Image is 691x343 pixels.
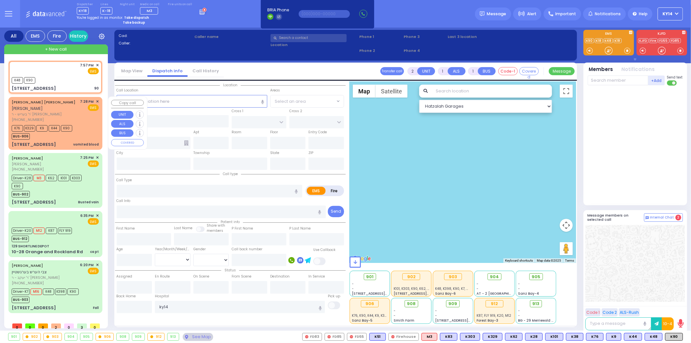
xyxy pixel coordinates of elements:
div: FD83 [302,333,322,341]
img: message.svg [480,11,485,16]
span: 0 [64,324,74,328]
span: K329 [24,125,35,132]
div: BLS [624,333,642,341]
div: 904 [65,333,77,340]
span: K76 [12,125,23,132]
button: BUS [478,67,496,75]
button: Show street map [353,85,375,98]
div: Firehouse [388,333,419,341]
div: BLS [505,333,523,341]
label: Medic on call [140,3,160,6]
span: [STREET_ADDRESS][PERSON_NAME] [435,318,496,323]
a: FD55 [658,38,669,43]
div: [STREET_ADDRESS] [12,85,56,92]
div: 913 [167,333,179,340]
span: BRIA Phone [267,7,289,13]
span: Patient info [217,219,243,224]
span: Forest Bay-3 [477,318,498,323]
span: צבי הערש בערגשטיין [12,269,47,275]
span: 6:20 PM [80,263,94,267]
span: Sanz Bay-6 [435,291,456,296]
span: Call type [220,171,241,176]
div: K38 [566,333,583,341]
div: K90 [665,333,683,341]
div: BLS [586,333,604,341]
span: Send text [667,75,683,80]
button: UNIT [417,67,435,75]
div: 908 [117,333,129,340]
span: [PHONE_NUMBER] [12,117,44,122]
label: Township [193,150,210,156]
span: Message [487,11,506,17]
span: K-18 [100,7,112,15]
div: K76 [586,333,604,341]
button: Members [589,66,613,73]
div: [STREET_ADDRESS] [12,141,56,148]
strong: Take dispatch [124,15,149,20]
label: On Scene [193,274,209,279]
span: M3 [33,175,45,181]
div: K62 [505,333,523,341]
div: 912 [148,333,165,340]
label: Call Info [117,198,131,204]
label: Fire units on call [168,3,192,6]
span: K87 [46,228,57,234]
span: 0 [25,324,35,328]
button: Transfer call [380,67,404,75]
button: Code-1 [498,67,518,75]
div: 901 [8,333,20,340]
a: Fire [649,38,658,43]
span: Alert [527,11,536,17]
span: [PHONE_NUMBER] [12,167,44,172]
span: Internal Chat [650,215,674,220]
span: Help [639,11,648,17]
span: - [394,308,396,313]
span: FLY 919 [58,228,72,234]
button: Notifications [622,66,655,73]
input: Search hospital [155,301,325,313]
span: Select an area [275,98,306,105]
input: Search location here [117,95,267,107]
span: K44 [49,125,60,132]
div: BLS [460,333,480,341]
span: Smith Farm [394,318,414,323]
div: 129 SHORTLINE DEPOT [12,244,49,249]
span: K90 [67,289,79,295]
a: History [69,30,88,42]
img: red-radio-icon.svg [328,335,331,338]
a: KJFD [638,38,649,43]
label: Back Home [117,294,136,299]
span: - [477,286,478,291]
span: ר' בעריש - ר' [PERSON_NAME] [12,112,78,117]
h5: Message members on selected call [588,213,644,222]
div: BLS [645,333,662,341]
div: Busted vain [78,200,99,205]
span: - [352,286,354,291]
div: K48 [645,333,662,341]
div: vomited blood [73,142,99,147]
button: Toggle fullscreen view [560,85,573,98]
div: 912 [486,300,503,307]
span: - [435,313,437,318]
button: Show satellite imagery [375,85,408,98]
div: ca pt [90,249,99,254]
span: 909 [449,301,457,307]
div: K51 [369,333,386,341]
button: UNIT [111,111,133,119]
span: [PHONE_NUMBER] [12,280,44,286]
div: K303 [460,333,480,341]
button: Code 2 [602,308,618,316]
label: Destination [270,274,290,279]
a: Map View [116,68,147,74]
span: M16 [30,289,42,295]
div: K101 [545,333,563,341]
span: - [352,281,354,286]
span: Driver-K28 [12,175,32,181]
small: Share with [207,223,225,228]
img: red-radio-icon.svg [391,335,395,338]
span: [STREET_ADDRESS][PERSON_NAME] [394,291,455,296]
span: K303 [70,175,82,181]
div: Fire [47,30,67,42]
span: EMS [88,68,99,74]
label: EMS [307,187,326,195]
